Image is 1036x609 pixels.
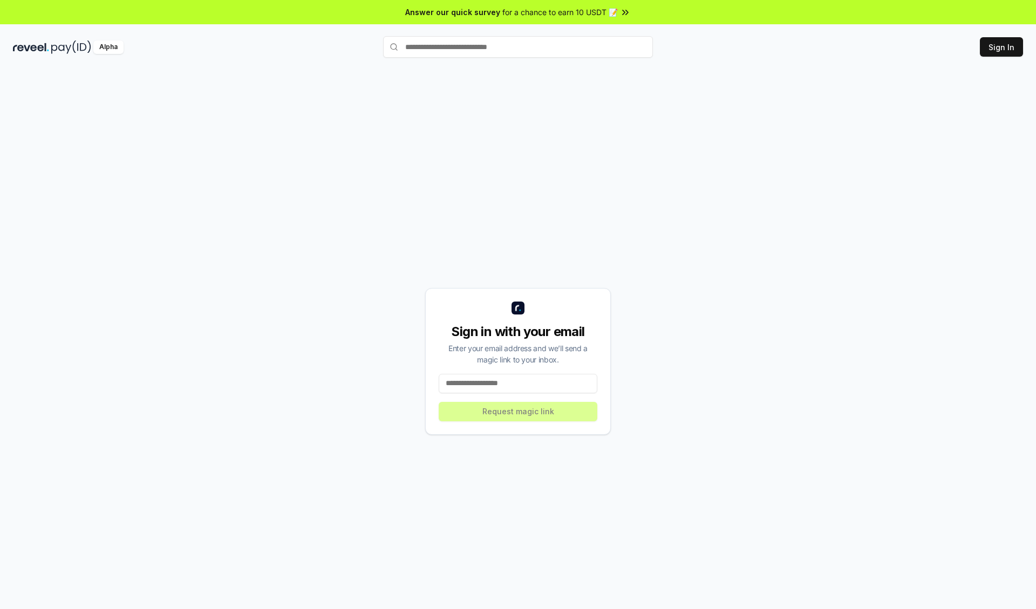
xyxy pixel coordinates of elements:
div: Enter your email address and we’ll send a magic link to your inbox. [439,343,597,365]
img: pay_id [51,40,91,54]
div: Sign in with your email [439,323,597,340]
span: for a chance to earn 10 USDT 📝 [502,6,618,18]
img: reveel_dark [13,40,49,54]
img: logo_small [512,302,524,314]
button: Sign In [980,37,1023,57]
span: Answer our quick survey [405,6,500,18]
div: Alpha [93,40,124,54]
